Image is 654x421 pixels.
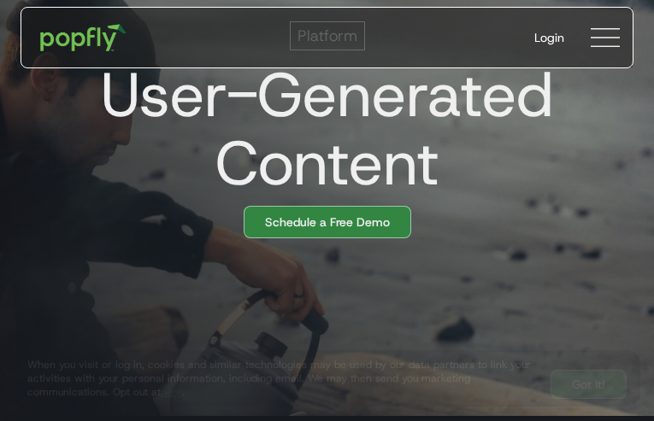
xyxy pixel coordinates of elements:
a: here [161,385,182,399]
div: Login [534,29,564,46]
a: Login [521,15,578,60]
a: Schedule a Free Demo [244,206,411,238]
a: Got It! [551,370,627,399]
a: home [28,12,138,63]
div: When you visit or log in, cookies and similar technologies may be used by our data partners to li... [27,358,537,399]
h1: User-Generated Content [7,61,633,197]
